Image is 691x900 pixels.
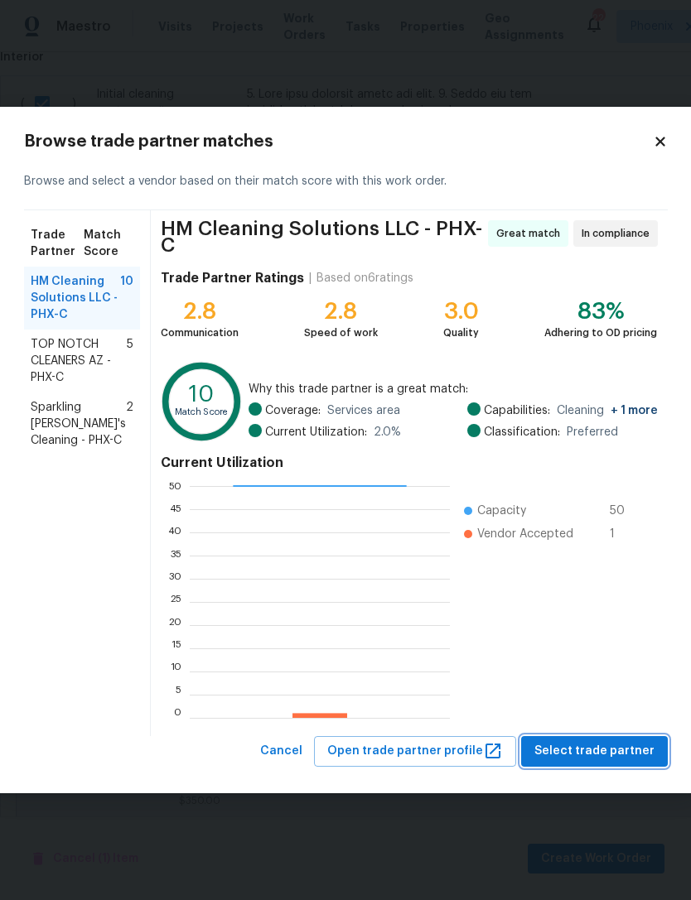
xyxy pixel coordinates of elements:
[161,270,304,286] h4: Trade Partner Ratings
[127,336,133,386] span: 5
[31,273,120,323] span: HM Cleaning Solutions LLC - PHX-C
[120,273,133,323] span: 10
[477,503,526,519] span: Capacity
[521,736,668,767] button: Select trade partner
[610,503,636,519] span: 50
[611,405,658,416] span: + 1 more
[314,736,516,767] button: Open trade partner profile
[534,741,655,762] span: Select trade partner
[168,574,181,584] text: 30
[161,220,483,253] span: HM Cleaning Solutions LLC - PHX-C
[24,153,668,210] div: Browse and select a vendor based on their match score with this work order.
[317,270,413,286] div: Based on 6 ratings
[161,325,239,341] div: Communication
[161,455,658,471] h4: Current Utilization
[167,527,181,537] text: 40
[84,227,133,260] span: Match Score
[31,336,127,386] span: TOP NOTCH CLEANERS AZ - PHX-C
[304,270,317,286] div: |
[544,303,657,320] div: 83%
[582,225,656,242] span: In compliance
[327,402,400,419] span: Services area
[304,325,378,341] div: Speed of work
[172,643,181,653] text: 15
[610,526,636,542] span: 1
[496,225,567,242] span: Great match
[249,381,657,397] span: Why this trade partner is a great match:
[168,620,181,630] text: 20
[304,303,378,320] div: 2.8
[168,481,181,491] text: 50
[174,713,181,723] text: 0
[557,402,658,419] span: Cleaning
[327,741,503,762] span: Open trade partner profile
[260,741,302,762] span: Cancel
[265,402,321,419] span: Coverage:
[174,408,228,417] text: Match Score
[544,325,657,341] div: Adhering to OD pricing
[484,402,550,419] span: Capabilities:
[161,303,239,320] div: 2.8
[443,325,479,341] div: Quality
[169,504,181,514] text: 45
[265,424,367,440] span: Current Utilization:
[176,690,181,700] text: 5
[484,424,560,440] span: Classification:
[31,399,126,449] span: Sparkling [PERSON_NAME]'s Cleaning - PHX-C
[170,597,181,607] text: 25
[189,384,214,407] text: 10
[24,133,653,150] h2: Browse trade partner matches
[567,424,618,440] span: Preferred
[126,399,133,449] span: 2
[443,303,479,320] div: 3.0
[374,424,401,440] span: 2.0 %
[170,551,181,561] text: 35
[254,736,309,767] button: Cancel
[31,227,85,260] span: Trade Partner
[170,667,181,676] text: 10
[477,526,573,542] span: Vendor Accepted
